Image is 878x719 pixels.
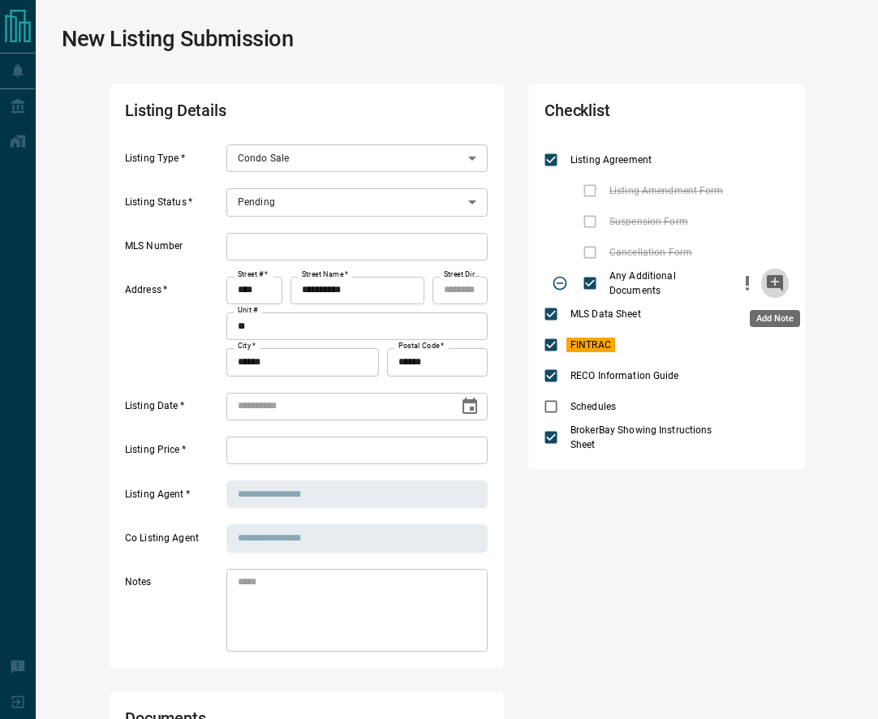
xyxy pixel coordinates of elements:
label: MLS Number [125,239,222,260]
h1: New Listing Submission [62,26,294,52]
span: Suspension Form [605,214,692,229]
label: Listing Price [125,443,222,464]
span: Any Additional Documents [605,269,721,298]
span: Toggle Applicable [544,268,575,299]
label: Co Listing Agent [125,532,222,553]
label: Street Direction [444,269,480,280]
div: Pending [226,188,488,216]
span: RECO Information Guide [566,368,682,383]
h2: Listing Details [125,101,342,128]
button: add note [761,268,789,299]
span: Listing Agreement [566,153,656,167]
label: Street Name [302,269,348,280]
div: Add Note [750,310,800,327]
span: MLS Data Sheet [566,307,645,321]
span: Cancellation Form [605,245,696,260]
label: City [238,341,256,351]
span: FINTRAC [566,338,615,352]
label: Listing Agent [125,488,222,509]
label: Notes [125,575,222,652]
button: Choose date [454,390,486,423]
label: Postal Code [398,341,444,351]
label: Address [125,283,222,376]
label: Street # [238,269,268,280]
span: BrokerBay Showing Instructions Sheet [566,423,721,452]
h2: Checklist [544,101,691,128]
div: Condo Sale [226,144,488,172]
label: Unit # [238,305,258,316]
span: Listing Amendment Form [605,183,727,198]
button: priority [734,268,761,299]
label: Listing Type [125,152,222,173]
label: Listing Status [125,196,222,217]
span: Schedules [566,399,620,414]
label: Listing Date [125,399,222,420]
